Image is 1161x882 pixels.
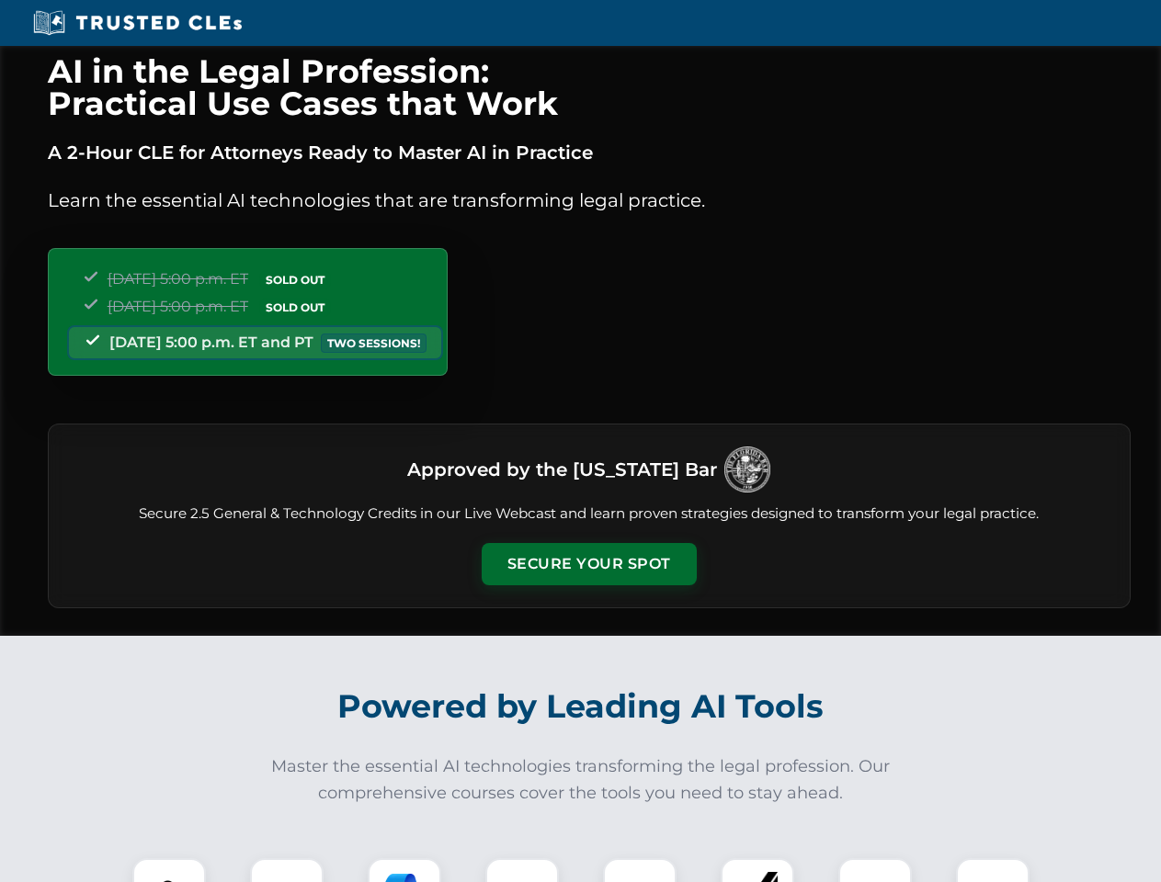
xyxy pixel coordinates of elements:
span: SOLD OUT [259,270,331,289]
p: Learn the essential AI technologies that are transforming legal practice. [48,186,1131,215]
img: Trusted CLEs [28,9,247,37]
p: Secure 2.5 General & Technology Credits in our Live Webcast and learn proven strategies designed ... [71,503,1108,525]
p: Master the essential AI technologies transforming the legal profession. Our comprehensive courses... [259,753,903,807]
span: SOLD OUT [259,298,331,317]
button: Secure Your Spot [482,543,697,585]
span: [DATE] 5:00 p.m. ET [108,270,248,288]
p: A 2-Hour CLE for Attorneys Ready to Master AI in Practice [48,138,1131,167]
img: Logo [724,447,770,492]
h3: Approved by the [US_STATE] Bar [407,453,717,486]
h2: Powered by Leading AI Tools [72,674,1090,739]
h1: AI in the Legal Profession: Practical Use Cases that Work [48,55,1131,119]
span: [DATE] 5:00 p.m. ET [108,298,248,315]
